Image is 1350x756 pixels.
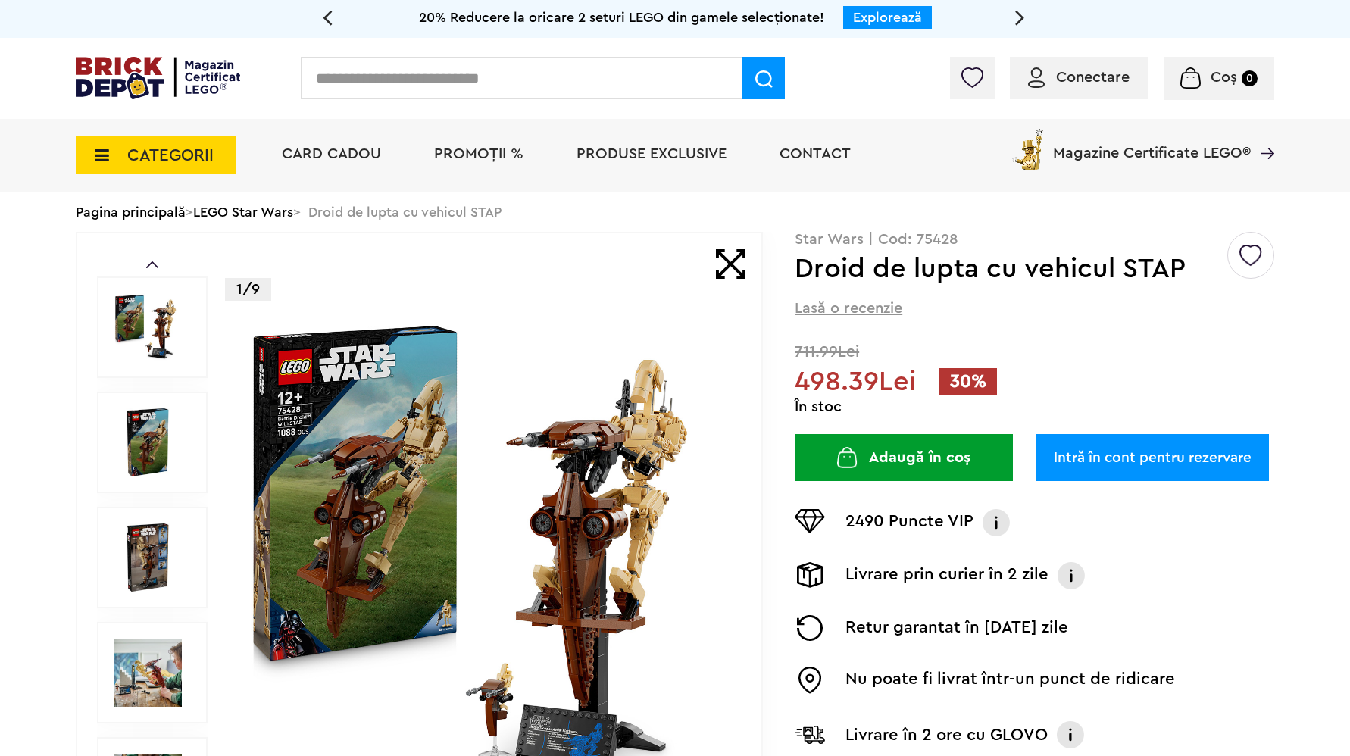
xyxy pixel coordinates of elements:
button: Adaugă în coș [795,434,1013,481]
a: Explorează [853,11,922,24]
img: Droid de lupta cu vehicul STAP [114,293,182,361]
p: Retur garantat în [DATE] zile [845,615,1068,641]
span: 30% [939,368,997,395]
img: Info livrare prin curier [1056,562,1086,589]
a: Intră în cont pentru rezervare [1036,434,1269,481]
img: Livrare Glovo [795,725,825,744]
p: 2490 Puncte VIP [845,509,973,536]
img: Returnare [795,615,825,641]
img: Info VIP [981,509,1011,536]
div: > > Droid de lupta cu vehicul STAP [76,192,1274,232]
span: Lasă o recenzie [795,298,902,319]
img: Droid de lupta cu vehicul STAP [114,408,182,476]
h1: Droid de lupta cu vehicul STAP [795,255,1225,283]
a: Conectare [1028,70,1130,85]
span: 498.39Lei [795,368,916,395]
span: 20% Reducere la oricare 2 seturi LEGO din gamele selecționate! [419,11,824,24]
p: Star Wars | Cod: 75428 [795,232,1274,247]
img: Droid de lupta cu vehicul STAP LEGO 75428 [114,523,182,592]
span: Conectare [1056,70,1130,85]
small: 0 [1242,70,1258,86]
img: Easybox [795,667,825,694]
span: Coș [1211,70,1237,85]
a: Card Cadou [282,146,381,161]
span: 711.99Lei [795,344,1274,360]
p: Livrare în 2 ore cu GLOVO [845,723,1048,747]
a: Produse exclusive [577,146,727,161]
span: Magazine Certificate LEGO® [1053,126,1251,161]
span: CATEGORII [127,147,214,164]
a: Magazine Certificate LEGO® [1251,126,1274,141]
a: PROMOȚII % [434,146,523,161]
p: Nu poate fi livrat într-un punct de ridicare [845,667,1175,694]
img: Seturi Lego Droid de lupta cu vehicul STAP [114,639,182,707]
a: LEGO Star Wars [193,205,293,219]
img: Livrare [795,562,825,588]
a: Contact [780,146,851,161]
img: Info livrare cu GLOVO [1055,720,1086,750]
p: 1/9 [225,278,271,301]
img: Puncte VIP [795,509,825,533]
div: În stoc [795,399,1274,414]
p: Livrare prin curier în 2 zile [845,562,1048,589]
a: Prev [146,261,158,268]
a: Pagina principală [76,205,186,219]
